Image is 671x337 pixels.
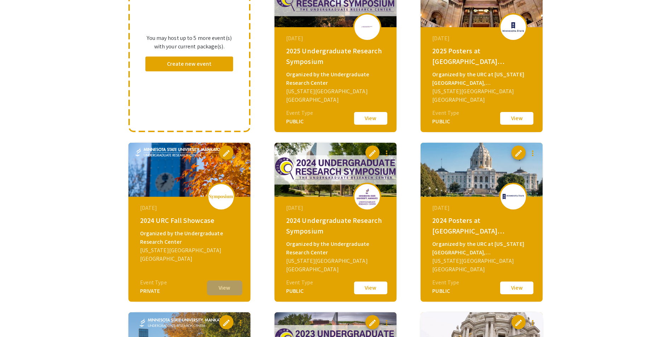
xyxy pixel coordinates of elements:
div: 2025 Undergraduate Research Symposium [286,46,387,67]
div: 2024 Posters at [GEOGRAPHIC_DATA][PERSON_NAME] [432,215,533,236]
mat-icon: more_vert [528,149,537,158]
img: logo_v2.png [209,194,233,199]
mat-icon: more_vert [382,319,391,327]
div: Event Type [432,278,459,287]
button: edit [219,146,233,160]
mat-icon: more_vert [236,149,245,158]
mat-icon: more_vert [236,319,245,327]
div: Organized by the URC at [US_STATE][GEOGRAPHIC_DATA], [GEOGRAPHIC_DATA] [432,240,533,257]
button: edit [219,315,233,329]
button: Create new event [145,57,233,71]
span: edit [368,149,377,158]
span: edit [222,149,231,158]
img: 2024-undergraduate-research-symposium_eventCoverPhoto_c39cb2__thumb.png [274,143,397,197]
button: View [353,111,388,126]
div: Event Type [140,278,167,287]
div: Event Type [286,109,313,117]
div: Organized by the Undergraduate Research Center [140,229,241,246]
div: [US_STATE][GEOGRAPHIC_DATA] [GEOGRAPHIC_DATA] [286,257,387,274]
span: edit [222,319,231,327]
div: Organized by the URC at [US_STATE][GEOGRAPHIC_DATA], [GEOGRAPHIC_DATA] [432,70,533,87]
button: View [353,280,388,295]
img: 2025-undergraduate-research-symposium_eventLogo_ad5862_.png [357,18,378,36]
div: 2024 URC Fall Showcase [140,215,241,226]
div: PUBLIC [432,117,459,126]
div: 2024 Undergraduate Research Symposium [286,215,387,236]
div: [US_STATE][GEOGRAPHIC_DATA] [GEOGRAPHIC_DATA] [140,246,241,263]
div: [DATE] [140,204,241,212]
mat-icon: more_vert [382,149,391,158]
button: View [499,280,534,295]
span: edit [514,319,523,327]
span: edit [368,319,377,327]
button: edit [365,315,380,329]
button: edit [511,146,526,160]
div: Organized by the Undergraduate Research Center [286,70,387,87]
img: 2024-undergraduate-research-symposium_eventLogo_63b558_.png [357,188,378,205]
div: [DATE] [432,34,533,43]
div: [DATE] [432,204,533,212]
div: PUBLIC [432,287,459,295]
div: 2025 Posters at [GEOGRAPHIC_DATA][PERSON_NAME] [432,46,533,67]
div: Organized by the Undergraduate Research Center [286,240,387,257]
p: You may host up to 5 more event(s) with your current package(s). [145,34,233,51]
img: 2024-posters-at-st-paul_eventCoverPhoto_176626__thumb.jpg [421,143,543,197]
mat-icon: more_vert [528,319,537,327]
img: 2024-urc-fall-showcase_eventCoverPhoto_2a79a0__thumb.png [128,143,250,197]
div: [US_STATE][GEOGRAPHIC_DATA] [GEOGRAPHIC_DATA] [286,87,387,104]
img: 2025-posters-at-st-paul_eventLogo_4ba23f_.jpg [503,22,524,32]
button: edit [511,315,526,329]
div: Event Type [432,109,459,117]
div: [US_STATE][GEOGRAPHIC_DATA] [GEOGRAPHIC_DATA] [432,257,533,274]
button: View [499,111,534,126]
div: [US_STATE][GEOGRAPHIC_DATA] [GEOGRAPHIC_DATA] [432,87,533,104]
div: [DATE] [286,204,387,212]
div: PUBLIC [286,117,313,126]
span: edit [514,149,523,158]
img: 2024-posters-at-st-paul_eventLogo_afa7a8_.png [503,194,524,199]
div: Event Type [286,278,313,287]
button: View [207,280,242,295]
button: edit [365,146,380,160]
div: PRIVATE [140,287,167,295]
div: [DATE] [286,34,387,43]
div: PUBLIC [286,287,313,295]
iframe: Chat [5,305,30,332]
